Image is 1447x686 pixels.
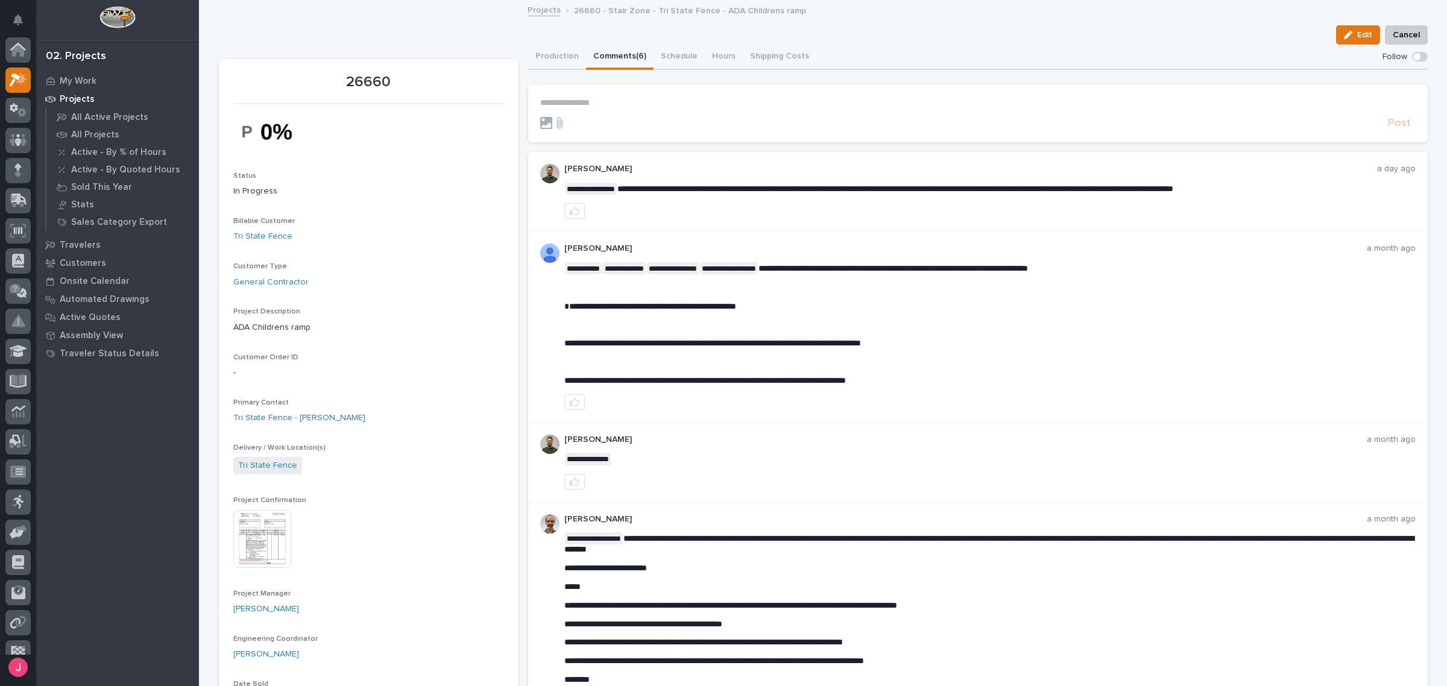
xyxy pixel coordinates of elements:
[540,244,560,263] img: AD5-WCmqz5_Kcnfb-JNJs0Fv3qBS0Jz1bxG2p1UShlkZ8J-3JKvvASxRW6Lr0wxC8O3POQnnEju8qItGG9E5Uxbglh-85Yquq...
[5,655,31,680] button: users-avatar
[574,3,806,16] p: 26660 - Stair Zone - Tri State Fence - ADA Childrens ramp
[654,45,705,70] button: Schedule
[233,74,504,91] p: 26660
[71,112,148,123] p: All Active Projects
[1367,435,1416,445] p: a month ago
[238,459,297,472] a: Tri State Fence
[60,258,106,269] p: Customers
[71,200,94,210] p: Stats
[71,147,166,158] p: Active - By % of Hours
[586,45,654,70] button: Comments (6)
[564,474,585,489] button: like this post
[1367,514,1416,524] p: a month ago
[233,172,256,180] span: Status
[71,182,132,193] p: Sold This Year
[1377,164,1416,174] p: a day ago
[36,72,199,90] a: My Work
[233,590,291,597] span: Project Manager
[1388,116,1411,130] span: Post
[564,244,1367,254] p: [PERSON_NAME]
[564,203,585,219] button: like this post
[540,435,560,454] img: AATXAJw4slNr5ea0WduZQVIpKGhdapBAGQ9xVsOeEvl5=s96-c
[233,635,318,643] span: Engineering Coordinator
[46,161,199,178] a: Active - By Quoted Hours
[540,514,560,533] img: AOh14GhUnP333BqRmXh-vZ-TpYZQaFVsuOFmGre8SRZf2A=s96-c
[60,276,130,287] p: Onsite Calendar
[233,399,289,406] span: Primary Contact
[233,444,326,452] span: Delivery / Work Location(s)
[1336,25,1380,45] button: Edit
[233,111,324,153] img: 38FgagjJPtRAbBdDgVICVulc3Er8QJMSwfSQ_xnpSso
[36,290,199,308] a: Automated Drawings
[99,6,135,28] img: Workspace Logo
[60,94,95,105] p: Projects
[60,76,96,87] p: My Work
[36,236,199,254] a: Travelers
[36,272,199,290] a: Onsite Calendar
[1357,30,1372,40] span: Edit
[5,7,31,33] button: Notifications
[1385,25,1428,45] button: Cancel
[46,196,199,213] a: Stats
[233,185,504,198] p: In Progress
[528,45,586,70] button: Production
[46,213,199,230] a: Sales Category Export
[564,435,1367,445] p: [PERSON_NAME]
[46,126,199,143] a: All Projects
[1393,28,1420,42] span: Cancel
[1367,244,1416,254] p: a month ago
[743,45,816,70] button: Shipping Costs
[36,344,199,362] a: Traveler Status Details
[46,143,199,160] a: Active - By % of Hours
[36,90,199,108] a: Projects
[233,276,309,289] a: General Contractor
[233,367,504,379] p: -
[46,109,199,125] a: All Active Projects
[233,321,504,334] p: ADA Childrens ramp
[60,294,150,305] p: Automated Drawings
[705,45,743,70] button: Hours
[60,312,121,323] p: Active Quotes
[564,514,1367,524] p: [PERSON_NAME]
[233,230,292,243] a: Tri State Fence
[60,330,123,341] p: Assembly View
[1382,52,1407,62] p: Follow
[60,348,159,359] p: Traveler Status Details
[36,326,199,344] a: Assembly View
[528,2,561,16] a: Projects
[71,130,119,140] p: All Projects
[233,263,287,270] span: Customer Type
[233,648,299,661] a: [PERSON_NAME]
[233,218,295,225] span: Billable Customer
[233,497,306,504] span: Project Confirmation
[46,178,199,195] a: Sold This Year
[233,603,299,615] a: [PERSON_NAME]
[46,50,106,63] div: 02. Projects
[540,164,560,183] img: AATXAJw4slNr5ea0WduZQVIpKGhdapBAGQ9xVsOeEvl5=s96-c
[1383,116,1416,130] button: Post
[71,217,167,228] p: Sales Category Export
[36,308,199,326] a: Active Quotes
[564,164,1377,174] p: [PERSON_NAME]
[15,14,31,34] div: Notifications
[60,240,101,251] p: Travelers
[233,412,365,424] a: Tri State Fence - [PERSON_NAME]
[564,394,585,410] button: like this post
[71,165,180,175] p: Active - By Quoted Hours
[36,254,199,272] a: Customers
[233,354,298,361] span: Customer Order ID
[233,308,300,315] span: Project Description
